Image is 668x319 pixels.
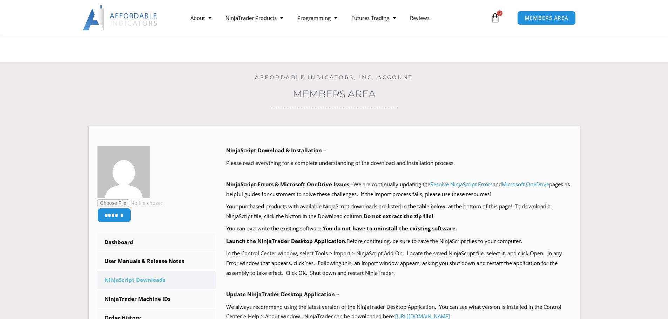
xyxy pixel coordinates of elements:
a: Affordable Indicators, Inc. Account [255,74,413,81]
a: User Manuals & Release Notes [97,252,216,270]
a: About [183,10,218,26]
p: Please read everything for a complete understanding of the download and installation process. [226,158,571,168]
a: Resolve NinjaScript Errors [430,181,493,188]
b: Update NinjaTrader Desktop Application – [226,291,339,298]
b: Launch the NinjaTrader Desktop Application. [226,237,346,244]
p: You can overwrite the existing software. [226,224,571,234]
a: NinjaTrader Products [218,10,290,26]
p: In the Control Center window, select Tools > Import > NinjaScript Add-On. Locate the saved NinjaS... [226,249,571,278]
a: MEMBERS AREA [517,11,576,25]
a: Dashboard [97,233,216,251]
nav: Menu [183,10,488,26]
img: 8bf079c374a22c1127d73f6a37d7672b14f6de72537760bc691cebab18434f89 [97,146,150,198]
span: MEMBERS AREA [525,15,568,21]
a: Programming [290,10,344,26]
p: We are continually updating the and pages as helpful guides for customers to solve these challeng... [226,180,571,199]
a: Futures Trading [344,10,403,26]
a: Members Area [293,88,376,100]
a: NinjaScript Downloads [97,271,216,289]
p: Your purchased products with available NinjaScript downloads are listed in the table below, at th... [226,202,571,221]
a: Microsoft OneDrive [502,181,549,188]
b: You do not have to uninstall the existing software. [323,225,457,232]
a: 0 [480,8,511,28]
b: NinjaScript Errors & Microsoft OneDrive Issues – [226,181,353,188]
p: Before continuing, be sure to save the NinjaScript files to your computer. [226,236,571,246]
img: LogoAI | Affordable Indicators – NinjaTrader [83,5,158,30]
a: Reviews [403,10,437,26]
span: 0 [497,11,502,16]
a: NinjaTrader Machine IDs [97,290,216,308]
b: NinjaScript Download & Installation – [226,147,326,154]
b: Do not extract the zip file! [364,213,433,220]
